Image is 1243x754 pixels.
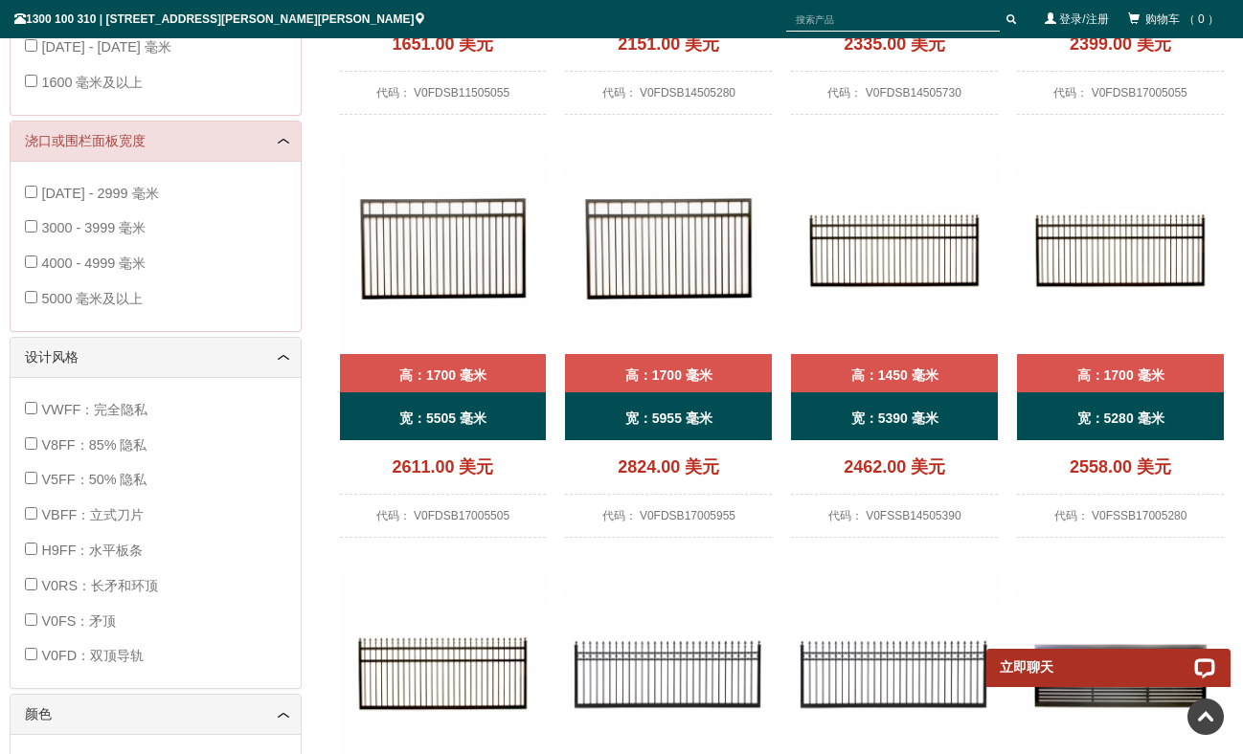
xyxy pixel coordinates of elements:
a: 浇口或围栏面板宽度 [25,131,286,151]
span: VWFF：完全隐私 [41,402,147,417]
b: 宽：5390 毫米 [851,410,938,426]
span: V0FD：双顶导轨 [41,648,144,663]
b: 高：1700 毫米 [1077,367,1164,383]
div: 代码： V0FSSB17005280 [1017,504,1224,538]
iframe: LiveChat chat widget [974,627,1243,687]
span: 4000 - 4999 毫米 [41,255,146,271]
img: V0FSSB - Spear Top (Fleur-de-lis) - Single Aluminium Driveway Gate - Single Sliding Gate - Matte ... [791,147,998,354]
div: 2462.00 美元 [791,450,998,495]
span: VBFF：立式刀片 [41,507,144,522]
div: 1651.00 美元 [340,27,547,72]
div: 2399.00 美元 [1017,27,1224,72]
span: V8FF：85% 隐私 [41,437,147,453]
a: 设计风格 [25,347,286,367]
span: V0RS：长矛和环顶 [41,578,158,593]
a: V0FDSB - 平顶（双顶导轨） - 单铝车道门 - 单滑动门 - 哑光黑色 - 高：1700 毫米 - 宽：5505 毫米 高：1700 毫米 宽：5505 毫米 2611.00 美元 代码... [340,147,547,538]
div: 代码： V0FDSB14505730 [791,81,998,115]
span: 3000 - 3999 毫米 [41,220,146,235]
span: H9FF：水平板条 [41,543,143,558]
div: 代码： V0FDSB17005955 [565,504,772,538]
span: [DATE] - [DATE] 毫米 [41,39,170,55]
div: 代码： V0FSSB14505390 [791,504,998,538]
span: V0FS：矛顶 [41,613,116,629]
div: 2335.00 美元 [791,27,998,72]
a: V0FSSB - 矛顶 （Fleur-de-lis） - 单铝制车道门 - 单滑动门 - 哑光黑色 - 高：1450 毫米 - 宽：5390 毫米 高：1450 毫米 宽：5390 毫米 246... [791,147,998,538]
a: V0FDSB - 平顶（双顶导轨） - 单铝制车道门 - 单滑动门 - 哑光黑色 - 高：1700 毫米 - 宽：5955 毫米 高：1700 毫米 宽：5955 毫米 2824.00 美元 代... [565,147,772,538]
b: 宽：5280 毫米 [1077,410,1164,426]
input: 搜索产品 [786,8,1000,32]
div: 2611.00 美元 [340,450,547,495]
span: 5000 毫米及以上 [41,291,143,306]
a: 颜色 [25,704,286,724]
img: V0FDSB - Flat Top (Double Top Rail) - Single Aluminium Driveway Gate - Single Sliding Gate - Matt... [565,147,772,354]
b: 高：1700 毫米 [399,367,486,383]
div: 代码： V0FDSB11505055 [340,81,547,115]
b: 高：1700 毫米 [625,367,712,383]
b: 高：1450 毫米 [851,367,938,383]
div: 2151.00 美元 [565,27,772,72]
div: 代码： V0FDSB17005055 [1017,81,1224,115]
span: [DATE] - 2999 毫米 [41,186,158,201]
span: 1600 毫米及以上 [41,75,143,90]
img: V0FDSB - Flat Top (Double Top Rail) - Single Aluminium Driveway Gate - Single Sliding Gate - Matt... [340,147,547,354]
a: V0FSSB - 矛顶 （Fleur-de-lis） - 单铝制车道门 - 单滑动门 - 哑光黑色 - 高：1700 毫米 - 宽：5280 毫米 高：1700 毫米 宽：5280 毫米 255... [1017,147,1224,538]
div: 代码： V0FDSB14505280 [565,81,772,115]
b: 宽：5505 毫米 [399,410,486,426]
div: 2824.00 美元 [565,450,772,495]
img: V0FSSB - Spear Top (Fleur-de-lis) - Single Aluminium Driveway Gate - Single Sliding Gate - Matte ... [1017,147,1224,354]
div: 代码： V0FDSB17005505 [340,504,547,538]
font: 1300 100 310 | [STREET_ADDRESS][PERSON_NAME][PERSON_NAME] [26,12,414,26]
div: 2558.00 美元 [1017,450,1224,495]
span: V5FF：50% 隐私 [41,472,147,487]
span: 购物车 （ 0 ） [1145,12,1219,26]
a: 登录/注册 [1059,12,1108,26]
b: 宽：5955 毫米 [625,410,712,426]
